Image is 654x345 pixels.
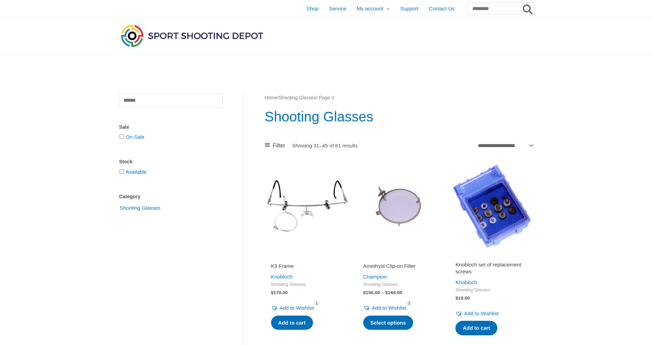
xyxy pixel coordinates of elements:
[357,164,442,249] img: Amethyst clip-on filter
[119,157,223,167] div: Stock
[292,143,358,148] p: Showing 31–45 of 61 results
[363,253,436,261] iframe: Customer reviews powered by Trustpilot
[273,140,285,151] span: Filter
[120,134,124,139] input: On Sale
[265,93,535,102] nav: Breadcrumb
[363,282,436,288] span: Shooting Glasses
[455,309,498,318] a: Add to Wishlist
[406,301,412,306] span: 3
[119,122,223,132] div: Sale
[455,296,458,301] span: $
[265,107,535,126] h1: Shooting Glasses
[265,164,350,249] img: K3 Frame
[385,290,402,295] bdi: 168.00
[455,261,528,275] h2: Knobloch set of replacement screws
[363,290,380,295] bdi: 156.00
[119,202,162,214] span: Shooting Glasses
[271,290,288,295] bdi: 170.00
[271,282,344,288] span: Shooting Glasses
[363,290,366,295] span: $
[455,253,528,261] iframe: Customer reviews powered by Trustpilot
[271,253,344,261] iframe: Customer reviews powered by Trustpilot
[271,290,274,295] span: $
[265,140,285,151] a: Filter
[363,316,413,330] a: Select options for “Amethyst Clip-on Filter”
[271,303,314,313] a: Add to Wishlist
[120,169,124,174] input: Available
[455,287,528,293] span: Shooting Glasses
[126,169,147,175] a: Available
[265,95,278,100] a: Home
[455,279,477,285] a: Knobloch
[119,23,265,48] img: Sport Shooting Depot
[363,303,406,313] a: Add to Wishlist
[476,140,535,151] select: Shop order
[279,95,316,100] a: Shooting Glasses
[271,263,344,272] a: K3 Frame
[455,321,497,335] a: Add to cart: “Knobloch set of replacement screws”
[280,305,314,311] span: Add to Wishlist
[271,263,344,270] h2: K3 Frame
[385,290,388,295] span: $
[119,192,223,202] div: Category
[126,134,145,140] a: On Sale
[363,263,436,270] h2: Amethyst Clip-on Filter
[271,316,313,330] a: Add to cart: “K3 Frame”
[271,274,293,280] a: Knobloch
[449,164,534,249] img: Knobloch set of replacement screws
[372,305,406,311] span: Add to Wishlist
[455,261,528,278] a: Knobloch set of replacement screws
[455,296,470,301] bdi: 19.00
[381,290,384,295] span: –
[119,205,162,210] a: Shooting Glasses
[464,310,498,316] span: Add to Wishlist
[521,3,535,15] button: Search
[363,274,387,280] a: Champion
[314,301,320,306] span: 1
[363,263,436,272] a: Amethyst Clip-on Filter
